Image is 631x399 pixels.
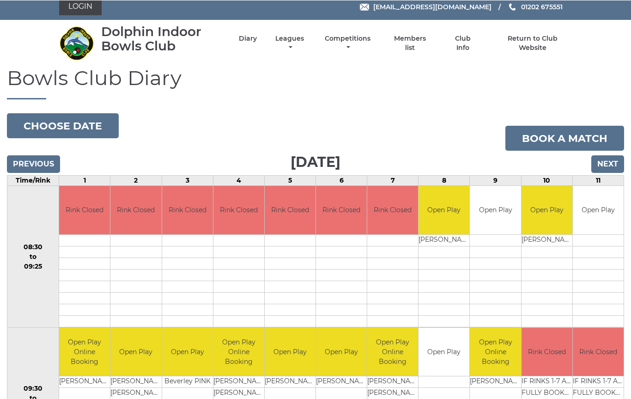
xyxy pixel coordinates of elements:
td: [PERSON_NAME] [213,376,264,387]
td: [PERSON_NAME] [367,376,418,387]
td: Open Play Online Booking [367,327,418,376]
td: FULLY BOOKED [522,387,572,399]
a: Competitions [322,34,373,52]
img: Email [360,3,369,10]
div: Dolphin Indoor Bowls Club [101,24,223,53]
td: 5 [264,175,315,185]
input: Previous [7,155,60,172]
a: Email [EMAIL_ADDRESS][DOMAIN_NAME] [360,1,491,12]
td: Open Play [265,327,315,376]
td: Rink Closed [59,185,110,234]
td: FULLY BOOKED [573,387,624,399]
td: Open Play Online Booking [213,327,264,376]
td: 7 [367,175,419,185]
h1: Bowls Club Diary [7,66,624,99]
td: Open Play Online Booking [59,327,110,376]
td: 11 [572,175,624,185]
td: [PERSON_NAME] [59,376,110,387]
td: 2 [110,175,162,185]
td: Rink Closed [213,185,264,234]
a: Club Info [448,34,478,52]
td: 4 [213,175,264,185]
td: Open Play [316,327,367,376]
td: [PERSON_NAME] [265,376,315,387]
td: Beverley PINK [162,376,213,387]
td: IF RINKS 1-7 ARE [573,376,624,387]
button: Choose date [7,113,119,138]
img: Phone us [509,3,516,10]
td: Open Play [419,185,469,234]
td: 9 [470,175,521,185]
td: Open Play [573,185,624,234]
td: Open Play Online Booking [470,327,521,376]
td: 10 [521,175,572,185]
span: [EMAIL_ADDRESS][DOMAIN_NAME] [373,2,491,11]
td: 6 [316,175,367,185]
td: [PERSON_NAME] [213,387,264,399]
input: Next [591,155,624,172]
td: Rink Closed [316,185,367,234]
td: Rink Closed [110,185,161,234]
td: 1 [59,175,110,185]
td: 8 [419,175,470,185]
td: [PERSON_NAME] [522,234,572,246]
td: Time/Rink [7,175,59,185]
a: Members list [389,34,431,52]
td: 3 [162,175,213,185]
td: Open Play [522,185,572,234]
td: Rink Closed [367,185,418,234]
a: Book a match [505,125,624,150]
td: [PERSON_NAME] [470,376,521,387]
td: Rink Closed [522,327,572,376]
td: Open Play [110,327,161,376]
td: [PERSON_NAME] [316,376,367,387]
td: [PERSON_NAME] [110,387,161,399]
img: Dolphin Indoor Bowls Club [59,25,94,60]
td: Rink Closed [162,185,213,234]
a: Return to Club Website [494,34,572,52]
td: Open Play [419,327,469,376]
td: 08:30 to 09:25 [7,185,59,327]
a: Leagues [273,34,306,52]
td: [PERSON_NAME] [367,387,418,399]
a: Diary [239,34,257,43]
span: 01202 675551 [521,2,563,11]
td: Open Play [162,327,213,376]
td: [PERSON_NAME] [419,234,469,246]
td: IF RINKS 1-7 ARE [522,376,572,387]
td: [PERSON_NAME] [110,376,161,387]
td: Rink Closed [573,327,624,376]
a: Phone us 01202 675551 [508,1,563,12]
td: Rink Closed [265,185,315,234]
td: Open Play [470,185,521,234]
